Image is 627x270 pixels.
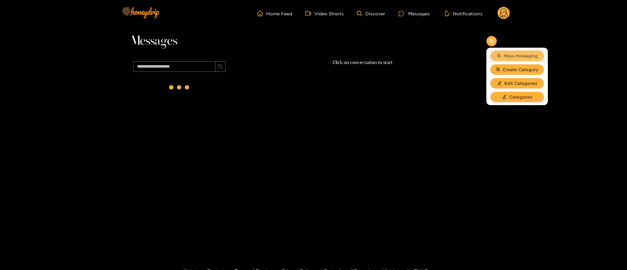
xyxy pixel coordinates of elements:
span: search [218,64,223,70]
span: appstore-add [489,39,494,44]
button: teamMass messaging [490,51,544,61]
p: Click on conversation to start [229,59,497,66]
button: editEdit Categories [490,78,544,88]
button: editCategories [490,92,544,102]
span: Mass messaging [504,53,538,59]
div: Messages [398,10,430,17]
button: search [215,61,226,72]
span: Messages [131,33,177,49]
span: edit [502,95,507,100]
span: Edit Categories [504,80,537,87]
span: video-camera [305,10,314,16]
span: team [497,54,501,58]
button: usergroup-addCreate Category [490,64,544,75]
a: Discover [357,11,385,16]
button: appstore-add [486,36,497,46]
a: Video Shorts [305,10,344,16]
button: Notifications [443,10,484,17]
span: Categories [509,94,532,100]
span: edit [497,81,502,86]
span: home [257,10,266,16]
span: usergroup-add [496,67,500,72]
span: Create Category [503,66,538,73]
a: Home Feed [257,10,292,16]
